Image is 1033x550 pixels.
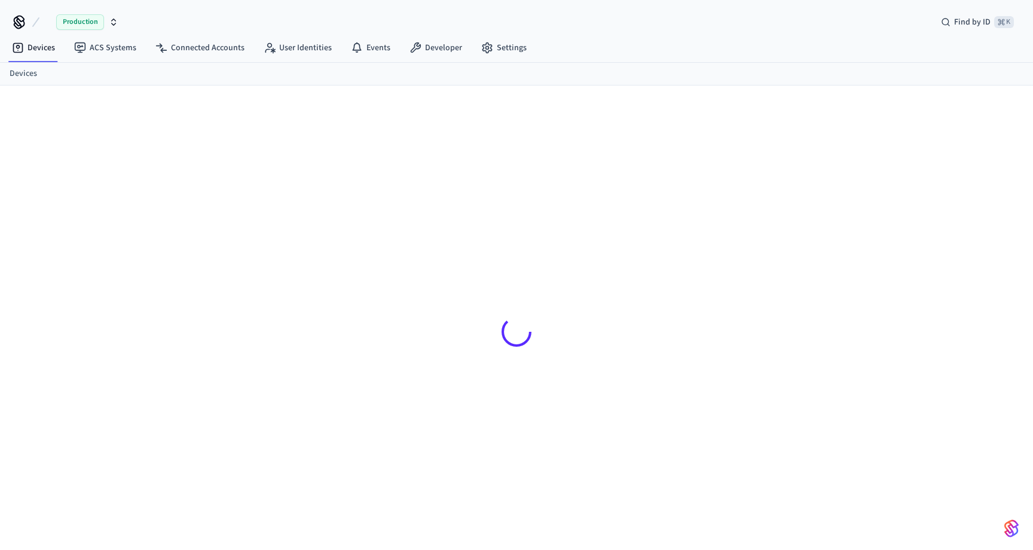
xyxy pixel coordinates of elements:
[1004,519,1019,538] img: SeamLogoGradient.69752ec5.svg
[400,37,472,59] a: Developer
[2,37,65,59] a: Devices
[65,37,146,59] a: ACS Systems
[341,37,400,59] a: Events
[994,16,1014,28] span: ⌘ K
[954,16,991,28] span: Find by ID
[56,14,104,30] span: Production
[254,37,341,59] a: User Identities
[931,11,1023,33] div: Find by ID⌘ K
[10,68,37,80] a: Devices
[472,37,536,59] a: Settings
[146,37,254,59] a: Connected Accounts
